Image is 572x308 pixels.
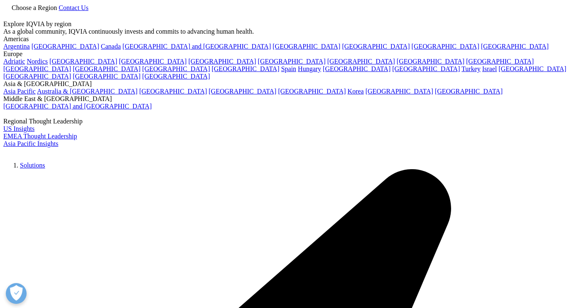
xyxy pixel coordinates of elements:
[462,65,481,72] a: Turkey
[3,140,58,147] a: Asia Pacific Insights
[323,65,390,72] a: [GEOGRAPHIC_DATA]
[142,73,210,80] a: [GEOGRAPHIC_DATA]
[327,58,395,65] a: [GEOGRAPHIC_DATA]
[32,43,99,50] a: [GEOGRAPHIC_DATA]
[12,4,57,11] span: Choose a Region
[392,65,460,72] a: [GEOGRAPHIC_DATA]
[3,133,77,140] a: EMEA Thought Leadership
[298,65,321,72] a: Hungary
[466,58,534,65] a: [GEOGRAPHIC_DATA]
[278,88,346,95] a: [GEOGRAPHIC_DATA]
[498,65,566,72] a: [GEOGRAPHIC_DATA]
[123,43,271,50] a: [GEOGRAPHIC_DATA] and [GEOGRAPHIC_DATA]
[435,88,503,95] a: [GEOGRAPHIC_DATA]
[3,65,71,72] a: [GEOGRAPHIC_DATA]
[397,58,464,65] a: [GEOGRAPHIC_DATA]
[348,88,364,95] a: Korea
[3,95,569,103] div: Middle East & [GEOGRAPHIC_DATA]
[139,88,207,95] a: [GEOGRAPHIC_DATA]
[119,58,187,65] a: [GEOGRAPHIC_DATA]
[281,65,296,72] a: Spain
[412,43,479,50] a: [GEOGRAPHIC_DATA]
[27,58,48,65] a: Nordics
[101,43,121,50] a: Canada
[3,125,34,132] a: US Insights
[142,65,210,72] a: [GEOGRAPHIC_DATA]
[3,20,569,28] div: Explore IQVIA by region
[3,88,36,95] a: Asia Pacific
[20,162,45,169] a: Solutions
[3,35,569,43] div: Americas
[37,88,137,95] a: Australia & [GEOGRAPHIC_DATA]
[49,58,117,65] a: [GEOGRAPHIC_DATA]
[258,58,326,65] a: [GEOGRAPHIC_DATA]
[342,43,410,50] a: [GEOGRAPHIC_DATA]
[3,73,71,80] a: [GEOGRAPHIC_DATA]
[481,43,549,50] a: [GEOGRAPHIC_DATA]
[482,65,497,72] a: Israel
[6,283,27,304] button: Präferenzen öffnen
[3,50,569,58] div: Europe
[211,65,279,72] a: [GEOGRAPHIC_DATA]
[73,65,140,72] a: [GEOGRAPHIC_DATA]
[3,28,569,35] div: As a global community, IQVIA continuously invests and commits to advancing human health.
[3,80,569,88] div: Asia & [GEOGRAPHIC_DATA]
[73,73,140,80] a: [GEOGRAPHIC_DATA]
[3,118,569,125] div: Regional Thought Leadership
[3,58,25,65] a: Adriatic
[366,88,433,95] a: [GEOGRAPHIC_DATA]
[3,43,30,50] a: Argentina
[3,103,152,110] a: [GEOGRAPHIC_DATA] and [GEOGRAPHIC_DATA]
[188,58,256,65] a: [GEOGRAPHIC_DATA]
[272,43,340,50] a: [GEOGRAPHIC_DATA]
[59,4,88,11] a: Contact Us
[209,88,276,95] a: [GEOGRAPHIC_DATA]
